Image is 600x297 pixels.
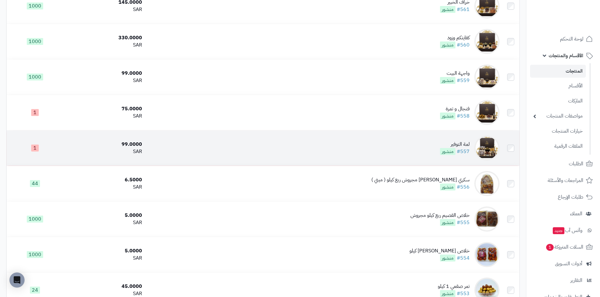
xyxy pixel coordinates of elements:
[457,183,470,191] a: #556
[474,100,500,125] img: فنجال و تمرة
[66,219,142,226] div: SAR
[440,255,455,261] span: منشور
[30,180,40,187] span: 44
[9,272,25,288] div: Open Intercom Messenger
[530,156,596,171] a: الطلبات
[27,74,43,80] span: 1000
[530,79,586,93] a: الأقسام
[474,171,500,196] img: سكري ضميد يدوي مجروش ربع كيلو ( ميني )
[66,141,142,148] div: 99.0000
[553,227,564,234] span: جديد
[474,29,500,54] img: كفايتكم وزود
[440,141,470,148] div: لمة التوفير
[555,259,582,268] span: أدوات التسويق
[30,287,40,294] span: 24
[66,113,142,120] div: SAR
[440,70,470,77] div: واجهة البيت
[546,243,583,251] span: السلات المتروكة
[440,219,455,226] span: منشور
[66,77,142,84] div: SAR
[530,31,596,47] a: لوحة التحكم
[440,105,470,113] div: فنجال و تمرة
[440,184,455,190] span: منشور
[530,190,596,205] a: طلبات الإرجاع
[530,256,596,271] a: أدوات التسويق
[457,41,470,49] a: #560
[474,242,500,267] img: خلاص القصيم ربع كيلو
[371,176,470,184] div: سكري [PERSON_NAME] مجروش ربع كيلو ( ميني )
[27,251,43,258] span: 1000
[66,184,142,191] div: SAR
[66,34,142,41] div: 330.0000
[66,148,142,155] div: SAR
[410,212,470,219] div: خلاص القصيم ربع كيلو مجروش
[66,176,142,184] div: 6.5000
[66,70,142,77] div: 99.0000
[440,6,455,13] span: منشور
[438,283,470,290] div: تمر صقعي 1 كيلو
[530,94,586,108] a: الماركات
[409,247,470,255] div: خلاص [PERSON_NAME] كيلو
[530,273,596,288] a: التقارير
[474,206,500,232] img: خلاص القصيم ربع كيلو مجروش
[66,41,142,49] div: SAR
[548,176,583,185] span: المراجعات والأسئلة
[530,173,596,188] a: المراجعات والأسئلة
[570,209,582,218] span: العملاء
[440,34,470,41] div: كفايتكم وزود
[66,255,142,262] div: SAR
[530,239,596,255] a: السلات المتروكة1
[440,148,455,155] span: منشور
[474,64,500,90] img: واجهة البيت
[457,6,470,13] a: #561
[530,124,586,138] a: خيارات المنتجات
[66,212,142,219] div: 5.0000
[569,159,583,168] span: الطلبات
[560,35,583,43] span: لوحة التحكم
[474,135,500,161] img: لمة التوفير
[457,77,470,84] a: #559
[66,6,142,13] div: SAR
[570,276,582,285] span: التقارير
[440,41,455,48] span: منشور
[530,206,596,221] a: العملاء
[530,65,586,78] a: المنتجات
[457,148,470,155] a: #557
[457,219,470,226] a: #555
[440,113,455,119] span: منشور
[530,109,586,123] a: مواصفات المنتجات
[457,112,470,120] a: #558
[457,254,470,262] a: #554
[552,226,582,235] span: وآتس آب
[440,290,455,297] span: منشور
[31,145,39,151] span: 1
[66,247,142,255] div: 5.0000
[27,216,43,223] span: 1000
[530,223,596,238] a: وآتس آبجديد
[549,51,583,60] span: الأقسام والمنتجات
[31,109,39,116] span: 1
[27,3,43,9] span: 1000
[558,193,583,201] span: طلبات الإرجاع
[66,105,142,113] div: 75.0000
[530,140,586,153] a: الملفات الرقمية
[27,38,43,45] span: 1000
[66,283,142,290] div: 45.0000
[546,244,554,251] span: 1
[440,77,455,84] span: منشور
